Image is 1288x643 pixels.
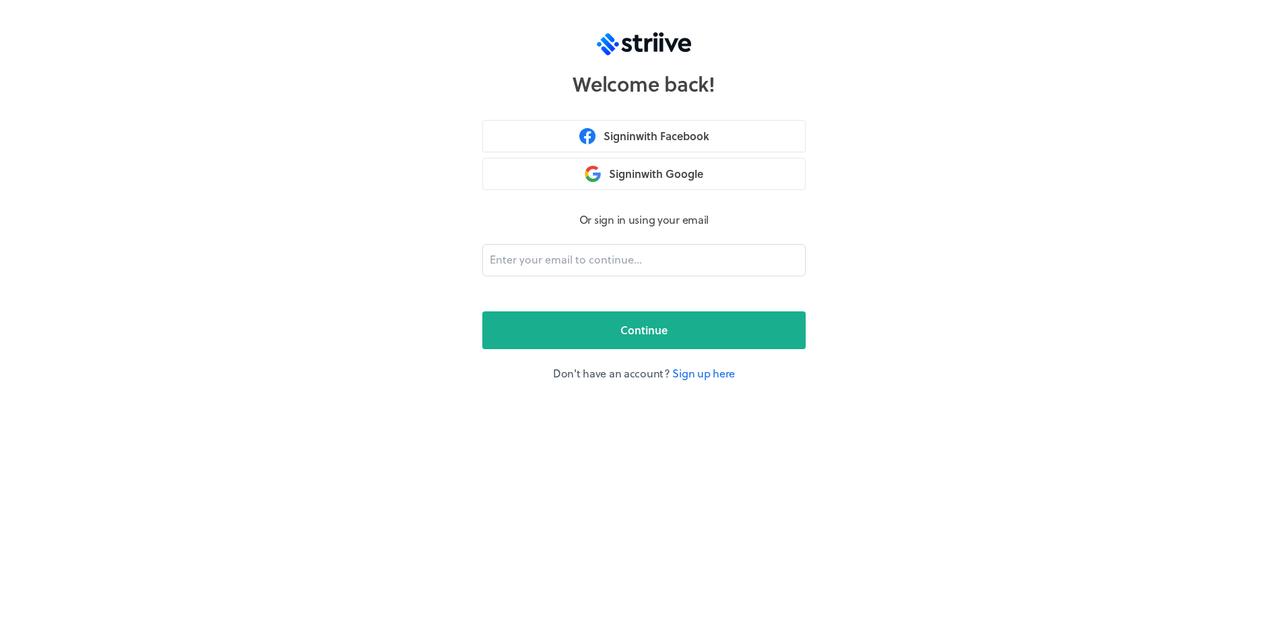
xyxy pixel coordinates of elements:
button: Continue [482,311,806,349]
input: Enter your email to continue... [482,244,806,276]
h1: Welcome back! [573,71,715,96]
span: Continue [620,322,668,338]
button: Signinwith Google [482,158,806,190]
button: Signinwith Facebook [482,120,806,152]
a: Sign up here [672,365,735,381]
p: Or sign in using your email [482,212,806,228]
img: logo-trans.svg [597,32,691,55]
p: Don't have an account? [482,365,806,381]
